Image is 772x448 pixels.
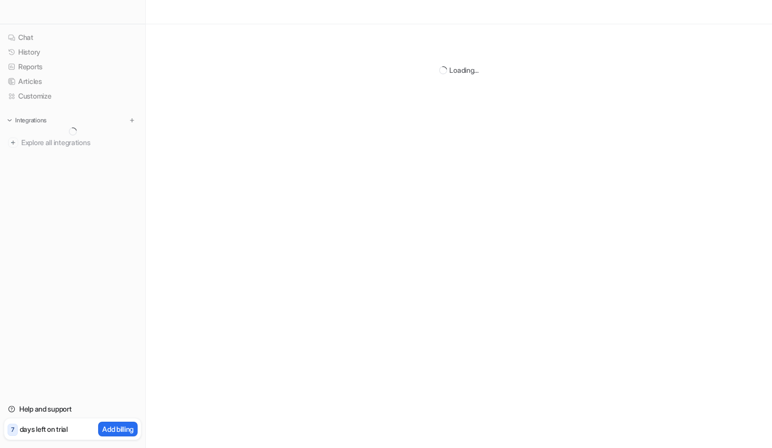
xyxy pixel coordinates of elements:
a: Explore all integrations [4,136,141,150]
a: Customize [4,89,141,103]
a: Help and support [4,402,141,416]
a: History [4,45,141,59]
div: Loading... [449,65,478,75]
img: menu_add.svg [128,117,136,124]
p: Add billing [102,424,134,434]
img: expand menu [6,117,13,124]
p: days left on trial [20,424,68,434]
p: Integrations [15,116,47,124]
button: Add billing [98,422,138,436]
button: Integrations [4,115,50,125]
p: 7 [11,425,14,434]
a: Chat [4,30,141,44]
a: Reports [4,60,141,74]
span: Explore all integrations [21,135,137,151]
img: explore all integrations [8,138,18,148]
a: Articles [4,74,141,88]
